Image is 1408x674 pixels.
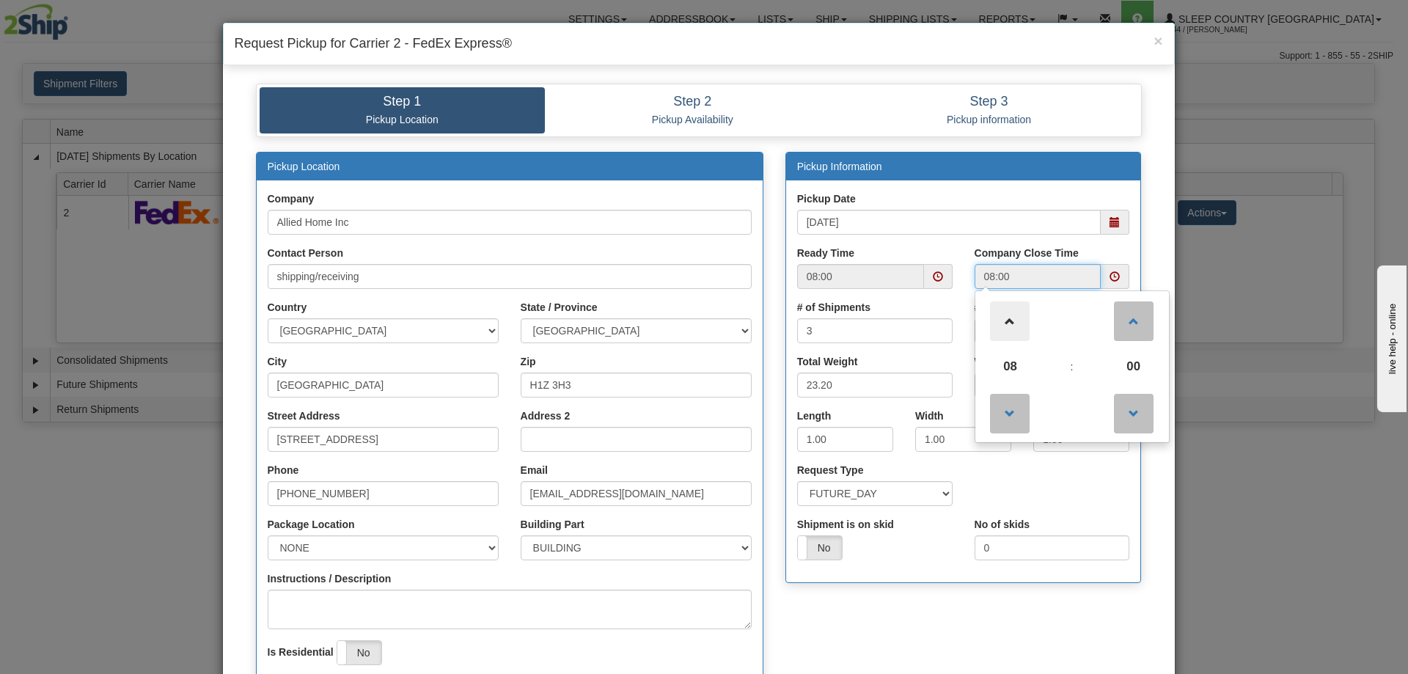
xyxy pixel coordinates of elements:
a: Pickup Information [797,161,882,172]
label: # of Shipments [797,300,870,315]
label: Width [915,409,944,423]
h4: Request Pickup for Carrier 2 - FedEx Express® [235,34,1163,54]
label: Instructions / Description [268,571,392,586]
p: Pickup Location [271,113,535,126]
iframe: chat widget [1374,262,1407,411]
a: Decrement Hour [989,387,1032,439]
label: Contact Person [268,246,343,260]
a: Step 2 Pickup Availability [545,87,840,133]
td: : [1042,347,1101,387]
label: Phone [268,463,299,477]
p: Pickup information [851,113,1127,126]
label: No [798,536,842,560]
a: Increment Minute [1112,294,1155,347]
p: Pickup Availability [556,113,829,126]
label: No of skids [975,517,1030,532]
label: Email [521,463,548,477]
label: Address 2 [521,409,571,423]
a: Pickup Location [268,161,340,172]
label: Package Location [268,517,355,532]
span: × [1154,32,1162,49]
h4: Step 1 [271,95,535,109]
button: Close [1154,33,1162,48]
h4: Step 2 [556,95,829,109]
label: Company Close Time [975,246,1079,260]
label: Shipment is on skid [797,517,894,532]
label: Zip [521,354,536,369]
span: Pick Minute [1114,347,1154,387]
label: Length [797,409,832,423]
label: City [268,354,287,369]
label: Country [268,300,307,315]
label: Company [268,191,315,206]
a: Increment Hour [989,294,1032,347]
h4: Step 3 [851,95,1127,109]
a: Step 3 Pickup information [840,87,1138,133]
label: Is Residential [268,645,334,659]
span: Pick Hour [990,347,1030,387]
label: Street Address [268,409,340,423]
label: Total Weight [797,354,858,369]
label: Building Part [521,517,584,532]
label: Pickup Date [797,191,856,206]
label: State / Province [521,300,598,315]
label: No [337,641,381,664]
a: Step 1 Pickup Location [260,87,546,133]
label: Ready Time [797,246,854,260]
a: Decrement Minute [1112,387,1155,439]
div: live help - online [11,12,136,23]
label: Request Type [797,463,864,477]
